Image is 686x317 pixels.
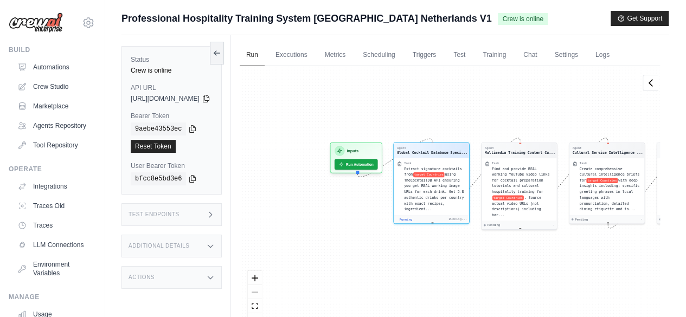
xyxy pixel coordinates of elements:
[131,112,213,120] label: Bearer Token
[13,236,95,254] a: LLM Connections
[579,166,641,212] div: Create comprehensive cultural intelligence briefs for {target Countries} with deep insights inclu...
[399,217,412,221] span: Running
[484,146,555,150] div: Agent
[492,166,554,218] div: Find and provide REAL working YouTube video links for cocktail preparation tutorials and cultural...
[404,161,412,165] div: Task
[404,166,461,176] span: Extract signature cocktails from
[397,146,467,150] div: Agent
[579,166,639,182] span: Create comprehensive cultural intelligence briefs for
[356,44,401,67] a: Scheduling
[498,13,547,25] span: Crew is online
[13,178,95,195] a: Integrations
[640,217,642,221] div: -
[611,11,669,26] button: Get Support
[347,148,358,154] h3: Inputs
[572,146,643,150] div: Agent
[13,197,95,215] a: Traces Old
[413,172,444,177] span: target Countries
[13,117,95,134] a: Agents Repository
[13,59,95,76] a: Automations
[569,143,645,224] div: AgentCultural Service Intelligence ...TaskCreate comprehensive cultural intelligence briefs forta...
[131,140,176,153] a: Reset Token
[589,44,616,67] a: Logs
[318,44,352,67] a: Metrics
[131,161,213,170] label: User Bearer Token
[13,78,95,95] a: Crew Studio
[448,217,467,221] div: Running...
[240,44,265,67] a: Run
[269,44,314,67] a: Executions
[492,161,499,165] div: Task
[335,159,378,170] button: Run Automation
[481,143,557,230] div: AgentMultimedia Training Content Cu...TaskFind and provide REAL working YouTube video links for c...
[131,66,213,75] div: Crew is online
[579,178,639,211] span: with deep insights including: specific greeting phrases in local languages with pronunciation, de...
[492,166,549,193] span: Find and provide REAL working YouTube video links for cocktail preparation tutorials and cultural...
[476,44,512,67] a: Training
[9,12,63,33] img: Logo
[553,223,554,227] div: -
[575,217,588,221] span: Pending
[129,211,179,218] h3: Test Endpoints
[586,178,618,183] span: target Countries
[129,274,155,281] h3: Actions
[404,172,464,211] span: using TheCocktailDB API ensuring you get REAL working image URLs for each drink. Get 5-8 authenti...
[517,44,543,67] a: Chat
[393,143,469,224] div: AgentGlobal Cocktail Database Speci...TaskExtract signature cocktails fromtarget Countriesusing T...
[404,166,466,212] div: Extract signature cocktails from {target Countries} using TheCocktailDB API ensuring you get REAL...
[248,299,262,313] button: fit view
[632,265,686,317] iframe: Chat Widget
[432,138,520,223] g: Edge from 8ec40df82969dc3d29023e467e6a8726 to b742afe6c182ca7a03aba7f06419be2c
[13,256,95,282] a: Environment Variables
[330,143,382,173] div: InputsRun Automation
[406,44,443,67] a: Triggers
[129,243,189,249] h3: Additional Details
[492,195,523,200] span: target Countries
[9,293,95,301] div: Manage
[397,150,467,155] div: Global Cocktail Database Specialist
[131,55,213,64] label: Status
[520,138,608,223] g: Edge from b742afe6c182ca7a03aba7f06419be2c to c2bfdc2590623bc5f2e845555aa74549
[572,150,643,155] div: Cultural Service Intelligence Expert
[248,271,262,285] button: zoom in
[131,172,186,185] code: bfcc8e5bd3e6
[131,94,200,103] span: [URL][DOMAIN_NAME]
[131,122,186,135] code: 9aebe43553ec
[548,44,584,67] a: Settings
[492,196,541,217] span: . Source actual video URLs (not descriptions) including bar...
[487,223,500,227] span: Pending
[447,44,472,67] a: Test
[13,217,95,234] a: Traces
[484,150,555,155] div: Multimedia Training Content Curator
[121,11,491,26] span: Professional Hospitality Training System [GEOGRAPHIC_DATA] Netherlands V1
[13,137,95,154] a: Tool Repository
[131,83,213,92] label: API URL
[579,161,587,165] div: Task
[357,139,432,177] g: Edge from inputsNode to 8ec40df82969dc3d29023e467e6a8726
[9,46,95,54] div: Build
[9,165,95,173] div: Operate
[13,98,95,115] a: Marketplace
